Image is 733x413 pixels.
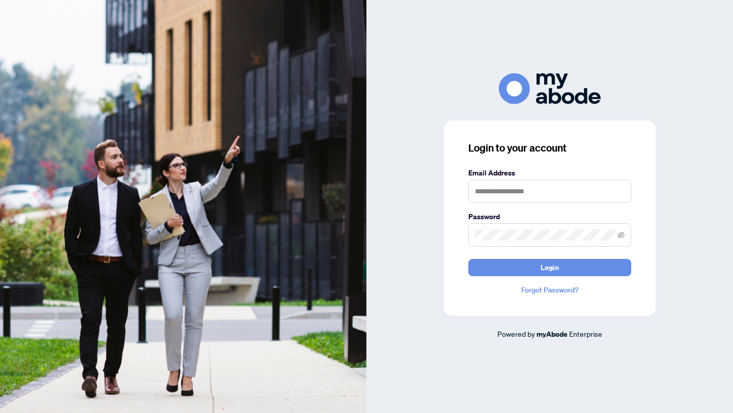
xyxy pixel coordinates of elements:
a: Forgot Password? [468,284,631,296]
span: Login [541,259,559,276]
button: Login [468,259,631,276]
h3: Login to your account [468,141,631,155]
label: Email Address [468,167,631,179]
span: eye-invisible [617,231,625,239]
span: Powered by [497,329,535,338]
img: ma-logo [499,73,601,104]
span: Enterprise [569,329,602,338]
label: Password [468,211,631,222]
a: myAbode [537,329,568,340]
